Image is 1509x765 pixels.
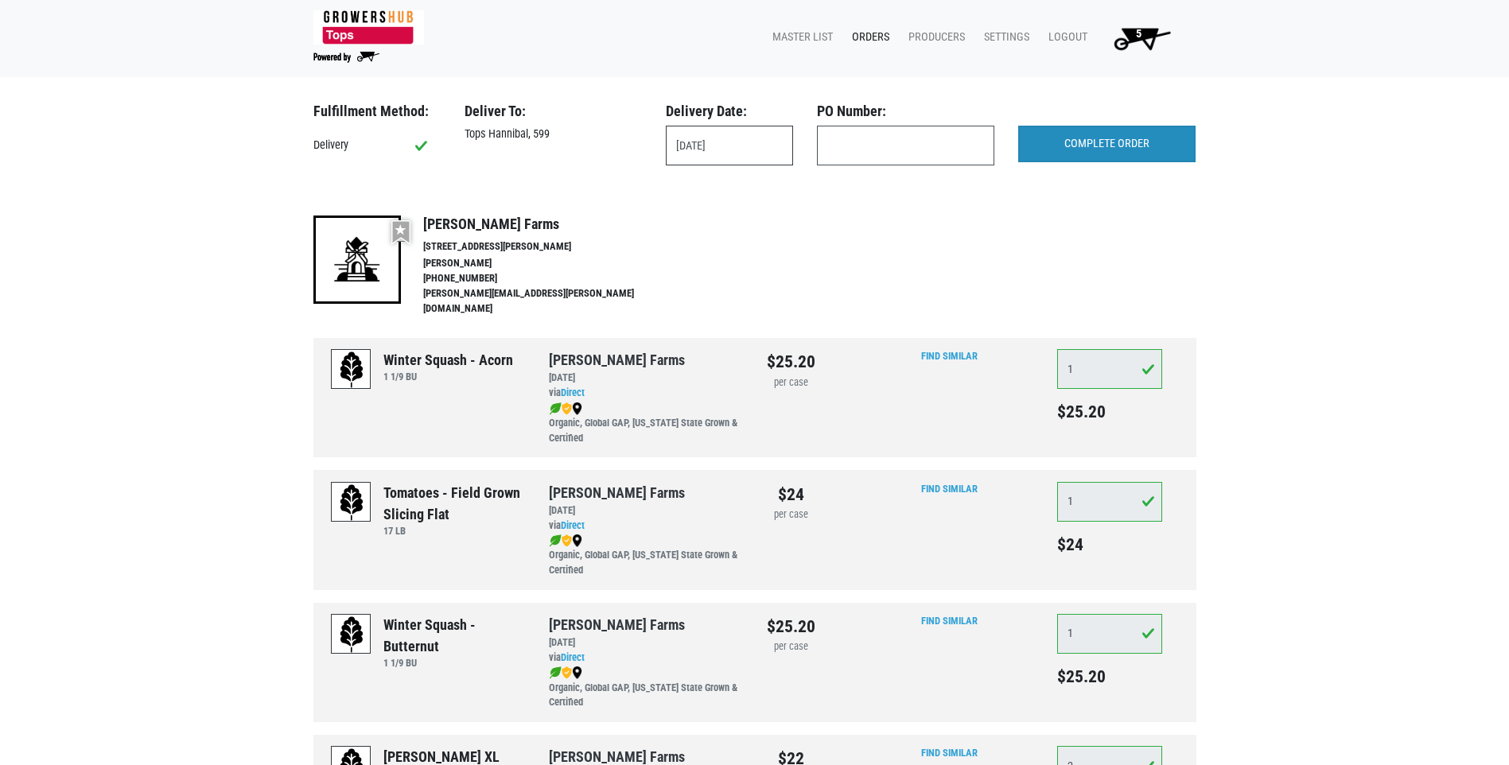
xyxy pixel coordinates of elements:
[971,22,1036,52] a: Settings
[1057,534,1163,555] h5: $24
[561,386,585,398] a: Direct
[383,525,525,537] h6: 17 LB
[767,482,815,507] div: $24
[313,10,424,45] img: 279edf242af8f9d49a69d9d2afa010fb.png
[666,103,793,120] h3: Delivery Date:
[839,22,896,52] a: Orders
[921,747,978,759] a: Find Similar
[572,534,582,547] img: map_marker-0e94453035b3232a4d21701695807de9.png
[549,402,562,415] img: leaf-e5c59151409436ccce96b2ca1b28e03c.png
[423,239,668,254] li: [STREET_ADDRESS][PERSON_NAME]
[549,351,685,368] a: [PERSON_NAME] Farms
[332,615,371,654] img: placeholder-variety-43d6402dacf2d531de610a020419775a.svg
[572,666,582,679] img: map_marker-0e94453035b3232a4d21701695807de9.png
[562,534,572,547] img: safety-e55c860ca8c00a9c171001a62a92dabd.png
[549,518,743,534] div: via
[549,386,743,401] div: via
[549,401,743,446] div: Organic, Global GAP, [US_STATE] State Grown & Certified
[423,216,668,233] h4: [PERSON_NAME] Farms
[1036,22,1094,52] a: Logout
[465,103,642,120] h3: Deliver To:
[767,614,815,639] div: $25.20
[423,256,668,271] li: [PERSON_NAME]
[1057,614,1163,654] input: Qty
[1106,22,1177,54] img: Cart
[549,371,743,386] div: [DATE]
[423,286,668,316] li: [PERSON_NAME][EMAIL_ADDRESS][PERSON_NAME][DOMAIN_NAME]
[383,657,525,669] h6: 1 1/9 BU
[760,22,839,52] a: Master List
[921,350,978,362] a: Find Similar
[549,503,743,518] div: [DATE]
[817,103,994,120] h3: PO Number:
[549,484,685,501] a: [PERSON_NAME] Farms
[423,271,668,286] li: [PHONE_NUMBER]
[562,402,572,415] img: safety-e55c860ca8c00a9c171001a62a92dabd.png
[767,639,815,654] div: per case
[383,614,525,657] div: Winter Squash - Butternut
[1136,27,1141,41] span: 5
[313,103,441,120] h3: Fulfillment Method:
[549,666,743,711] div: Organic, Global GAP, [US_STATE] State Grown & Certified
[1057,349,1163,389] input: Qty
[1057,402,1163,422] h5: $25.20
[453,126,654,143] div: Tops Hannibal, 599
[561,651,585,663] a: Direct
[332,350,371,390] img: placeholder-variety-43d6402dacf2d531de610a020419775a.svg
[383,482,525,525] div: Tomatoes - Field Grown Slicing Flat
[1094,22,1184,54] a: 5
[921,615,978,627] a: Find Similar
[572,402,582,415] img: map_marker-0e94453035b3232a4d21701695807de9.png
[313,52,379,63] img: Powered by Big Wheelbarrow
[561,519,585,531] a: Direct
[549,666,562,679] img: leaf-e5c59151409436ccce96b2ca1b28e03c.png
[383,371,513,382] h6: 1 1/9 BU
[767,507,815,522] div: per case
[896,22,971,52] a: Producers
[332,483,371,522] img: placeholder-variety-43d6402dacf2d531de610a020419775a.svg
[562,666,572,679] img: safety-e55c860ca8c00a9c171001a62a92dabd.png
[666,126,793,165] input: Select Date
[549,748,685,765] a: [PERSON_NAME] Farms
[767,375,815,390] div: per case
[1057,482,1163,522] input: Qty
[383,349,513,371] div: Winter Squash - Acorn
[549,534,562,547] img: leaf-e5c59151409436ccce96b2ca1b28e03c.png
[549,533,743,578] div: Organic, Global GAP, [US_STATE] State Grown & Certified
[921,483,978,495] a: Find Similar
[549,635,743,650] div: [DATE]
[549,616,685,633] a: [PERSON_NAME] Farms
[767,349,815,375] div: $25.20
[313,216,401,303] img: 19-7441ae2ccb79c876ff41c34f3bd0da69.png
[1057,666,1163,687] h5: $25.20
[549,650,743,666] div: via
[1018,126,1196,162] input: COMPLETE ORDER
